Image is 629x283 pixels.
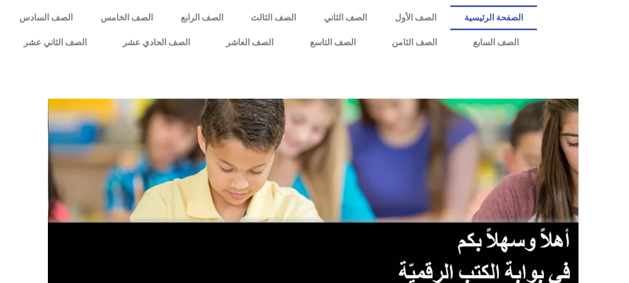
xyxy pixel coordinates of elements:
a: الصف الأول [381,5,450,30]
a: الصف الثامن [373,30,455,55]
a: الصف التاسع [292,30,373,55]
a: الصف الخامس [87,5,167,30]
a: الصف الثاني [310,5,381,30]
a: الصف الثاني عشر [5,30,104,55]
a: الصف الثالث [237,5,310,30]
a: الصفحة الرئيسية [450,5,537,30]
a: الصف السادس [5,5,87,30]
a: الصف العاشر [208,30,292,55]
a: الصف الرابع [167,5,237,30]
a: الصف الحادي عشر [104,30,208,55]
a: الصف السابع [455,30,536,55]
